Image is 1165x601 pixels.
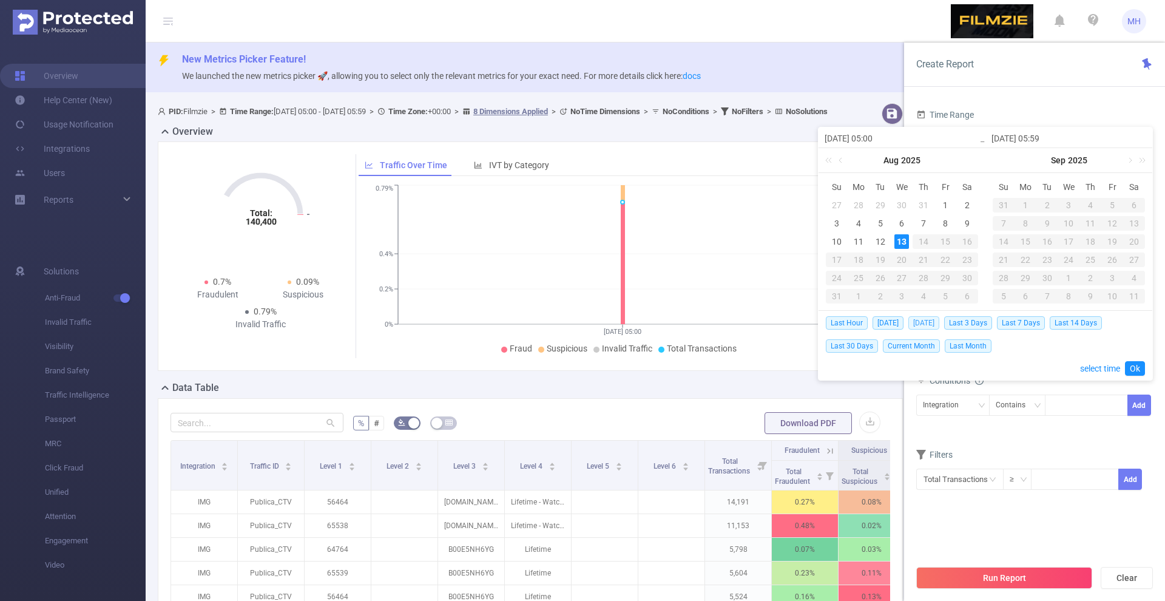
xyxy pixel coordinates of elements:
[993,198,1015,212] div: 31
[1123,253,1145,267] div: 27
[993,287,1015,305] td: October 5, 2025
[1123,289,1145,304] div: 11
[956,178,978,196] th: Sat
[1079,198,1101,212] div: 4
[908,316,939,330] span: [DATE]
[1080,357,1120,380] a: select time
[45,529,146,553] span: Engagement
[208,107,219,116] span: >
[916,110,974,120] span: Time Range
[956,289,978,304] div: 6
[1058,178,1080,196] th: Wed
[993,216,1015,231] div: 7
[1015,182,1036,192] span: Mo
[956,214,978,233] td: August 9, 2025
[993,233,1015,251] td: September 14, 2025
[45,504,146,529] span: Attention
[851,234,866,249] div: 11
[851,216,866,231] div: 4
[900,148,922,172] a: 2025
[1058,253,1080,267] div: 24
[683,71,701,81] a: docs
[826,289,848,304] div: 31
[913,182,934,192] span: Th
[993,269,1015,287] td: September 28, 2025
[956,271,978,285] div: 30
[826,214,848,233] td: August 3, 2025
[213,277,231,287] span: 0.7%
[1036,198,1058,212] div: 2
[891,287,913,305] td: September 3, 2025
[667,344,737,353] span: Total Transactions
[1015,251,1036,269] td: September 22, 2025
[913,269,934,287] td: August 28, 2025
[1079,233,1101,251] td: September 18, 2025
[13,10,133,35] img: Protected Media
[848,269,870,287] td: August 25, 2025
[1079,214,1101,233] td: September 11, 2025
[873,198,888,212] div: 29
[451,107,462,116] span: >
[1125,361,1145,376] a: Ok
[640,107,652,116] span: >
[1050,316,1102,330] span: Last 14 Days
[891,253,913,267] div: 20
[254,307,277,316] span: 0.79%
[960,198,974,212] div: 2
[182,53,306,65] span: New Metrics Picker Feature!
[1079,178,1101,196] th: Thu
[1058,182,1080,192] span: We
[158,55,170,67] i: icon: thunderbolt
[45,553,146,577] span: Video
[1058,271,1080,285] div: 1
[913,253,934,267] div: 21
[1101,234,1123,249] div: 19
[1079,253,1101,267] div: 25
[829,216,844,231] div: 3
[829,198,844,212] div: 27
[870,287,891,305] td: September 2, 2025
[1123,251,1145,269] td: September 27, 2025
[1036,182,1058,192] span: Tu
[848,182,870,192] span: Mo
[891,289,913,304] div: 3
[15,161,65,185] a: Users
[172,381,219,395] h2: Data Table
[848,271,870,285] div: 25
[848,196,870,214] td: July 28, 2025
[934,233,956,251] td: August 15, 2025
[1036,233,1058,251] td: September 16, 2025
[261,288,346,301] div: Suspicious
[763,107,775,116] span: >
[1101,269,1123,287] td: October 3, 2025
[891,233,913,251] td: August 13, 2025
[15,137,90,161] a: Integrations
[956,233,978,251] td: August 16, 2025
[923,395,967,415] div: Integration
[836,148,847,172] a: Previous month (PageUp)
[891,271,913,285] div: 27
[891,269,913,287] td: August 27, 2025
[848,289,870,304] div: 1
[1123,287,1145,305] td: October 11, 2025
[870,196,891,214] td: July 29, 2025
[913,271,934,285] div: 28
[848,178,870,196] th: Mon
[913,289,934,304] div: 4
[398,419,405,426] i: icon: bg-colors
[786,107,828,116] b: No Solutions
[489,160,549,170] span: IVT by Category
[45,407,146,432] span: Passport
[934,182,956,192] span: Fr
[944,316,992,330] span: Last 3 Days
[1079,269,1101,287] td: October 2, 2025
[1101,289,1123,304] div: 10
[916,216,931,231] div: 7
[45,480,146,504] span: Unified
[1015,216,1036,231] div: 8
[934,251,956,269] td: August 22, 2025
[15,88,112,112] a: Help Center (New)
[934,271,956,285] div: 29
[870,214,891,233] td: August 5, 2025
[956,196,978,214] td: August 2, 2025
